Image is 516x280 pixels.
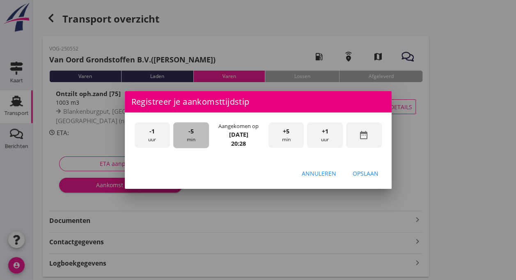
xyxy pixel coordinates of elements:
div: Aangekomen op [218,122,259,130]
div: min [268,122,304,148]
div: Registreer je aankomsttijdstip [125,91,392,112]
button: Opslaan [346,166,385,181]
strong: 20:28 [231,140,246,147]
span: -1 [149,127,155,136]
button: Annuleren [295,166,343,181]
div: uur [135,122,170,148]
div: min [173,122,209,148]
strong: [DATE] [229,131,248,138]
i: date_range [359,130,369,140]
div: uur [307,122,343,148]
span: +1 [322,127,328,136]
div: Annuleren [302,169,336,178]
span: -5 [188,127,194,136]
div: Opslaan [353,169,378,178]
span: +5 [283,127,289,136]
